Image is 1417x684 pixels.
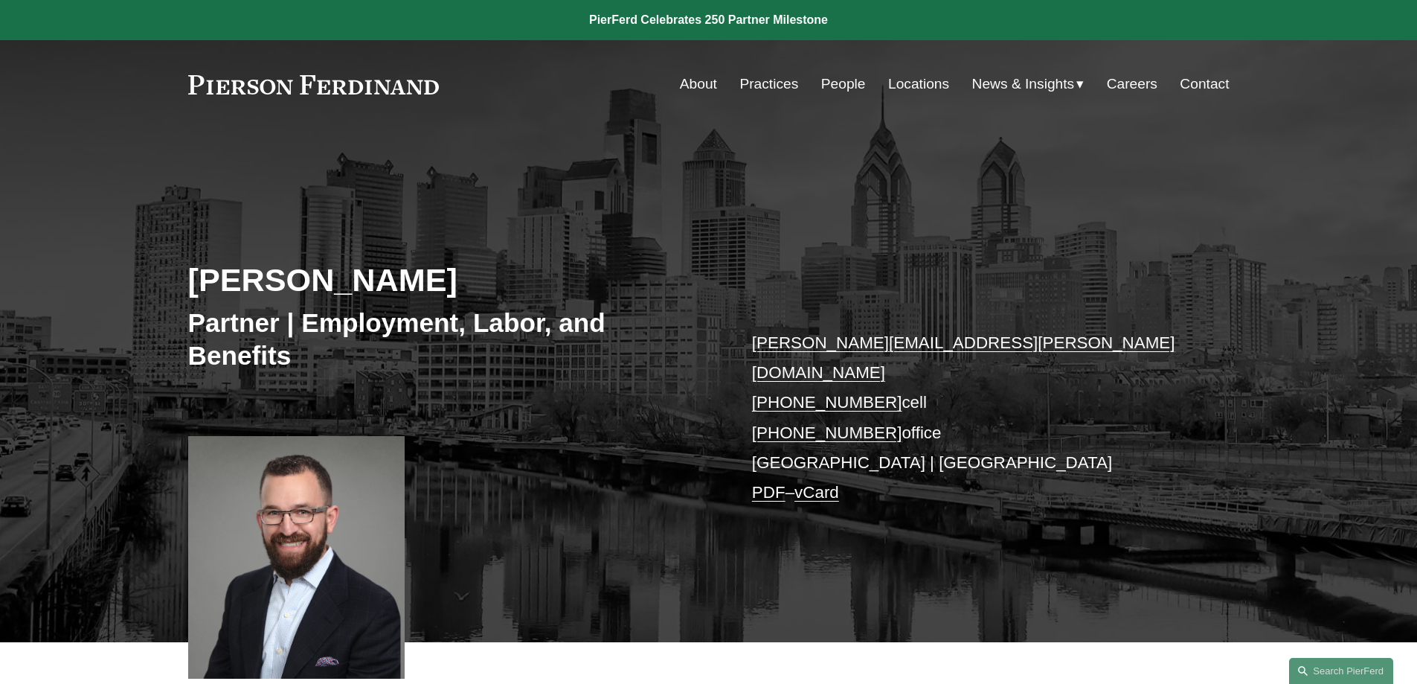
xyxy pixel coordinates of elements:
[1289,658,1393,684] a: Search this site
[752,483,785,502] a: PDF
[972,70,1085,98] a: folder dropdown
[188,261,709,299] h2: [PERSON_NAME]
[821,70,866,98] a: People
[1180,70,1229,98] a: Contact
[752,423,902,442] a: [PHONE_NUMBER]
[188,307,709,371] h3: Partner | Employment, Labor, and Benefits
[680,70,717,98] a: About
[752,328,1186,508] p: cell office [GEOGRAPHIC_DATA] | [GEOGRAPHIC_DATA] –
[752,333,1175,382] a: [PERSON_NAME][EMAIL_ADDRESS][PERSON_NAME][DOMAIN_NAME]
[1107,70,1157,98] a: Careers
[739,70,798,98] a: Practices
[794,483,839,502] a: vCard
[752,393,902,412] a: [PHONE_NUMBER]
[888,70,949,98] a: Locations
[972,71,1075,98] span: News & Insights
